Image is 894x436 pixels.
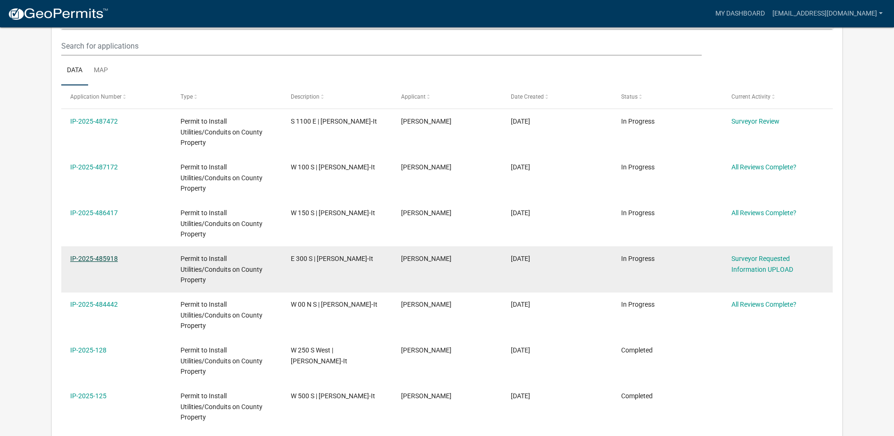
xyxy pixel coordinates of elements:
a: Surveyor Requested Information UPLOAD [731,255,793,273]
span: 08/22/2025 [511,392,530,400]
span: W 250 S West | Berry-It [291,346,347,365]
span: Current Activity [731,93,771,100]
datatable-header-cell: Date Created [502,85,612,108]
span: In Progress [621,209,655,217]
span: W 150 S | Berry-It [291,209,375,217]
span: In Progress [621,163,655,171]
a: IP-2025-484442 [70,301,118,308]
span: Permit to Install Utilities/Conduits on County Property [180,301,262,330]
span: Justin Suhre [401,392,451,400]
datatable-header-cell: Type [172,85,282,108]
a: IP-2025-485918 [70,255,118,262]
span: 10/02/2025 [511,163,530,171]
a: IP-2025-487472 [70,117,118,125]
a: [EMAIL_ADDRESS][DOMAIN_NAME] [769,5,886,23]
datatable-header-cell: Application Number [61,85,172,108]
span: In Progress [621,301,655,308]
span: Justin Suhre [401,346,451,354]
a: All Reviews Complete? [731,163,796,171]
input: Search for applications [61,36,702,56]
span: Justin Suhre [401,117,451,125]
span: Completed [621,392,653,400]
span: 09/26/2025 [511,301,530,308]
span: W 500 S | Berry-It [291,392,375,400]
span: W 00 N S | Berry-It [291,301,377,308]
span: Description [291,93,320,100]
span: E 300 S | Berry-It [291,255,373,262]
a: My Dashboard [712,5,769,23]
a: Surveyor Review [731,117,779,125]
span: Status [621,93,638,100]
a: IP-2025-128 [70,346,107,354]
span: Completed [621,346,653,354]
span: 10/01/2025 [511,209,530,217]
datatable-header-cell: Status [612,85,722,108]
a: IP-2025-125 [70,392,107,400]
datatable-header-cell: Description [282,85,392,108]
span: Application Number [70,93,122,100]
a: All Reviews Complete? [731,209,796,217]
span: Permit to Install Utilities/Conduits on County Property [180,255,262,284]
span: W 100 S | Berry-It [291,163,375,171]
span: Justin Suhre [401,301,451,308]
span: Justin Suhre [401,255,451,262]
span: Applicant [401,93,426,100]
span: Type [180,93,193,100]
span: In Progress [621,255,655,262]
span: Permit to Install Utilities/Conduits on County Property [180,209,262,238]
datatable-header-cell: Current Activity [722,85,833,108]
a: IP-2025-487172 [70,163,118,171]
span: Permit to Install Utilities/Conduits on County Property [180,163,262,193]
span: Justin Suhre [401,209,451,217]
a: Data [61,56,88,86]
span: 10/03/2025 [511,117,530,125]
span: 09/03/2025 [511,346,530,354]
a: All Reviews Complete? [731,301,796,308]
datatable-header-cell: Applicant [392,85,502,108]
a: Map [88,56,114,86]
span: S 1100 E | Berry-It [291,117,377,125]
span: Permit to Install Utilities/Conduits on County Property [180,346,262,376]
a: IP-2025-486417 [70,209,118,217]
span: In Progress [621,117,655,125]
span: Justin Suhre [401,163,451,171]
span: Permit to Install Utilities/Conduits on County Property [180,117,262,147]
span: 09/30/2025 [511,255,530,262]
span: Date Created [511,93,544,100]
span: Permit to Install Utilities/Conduits on County Property [180,392,262,421]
